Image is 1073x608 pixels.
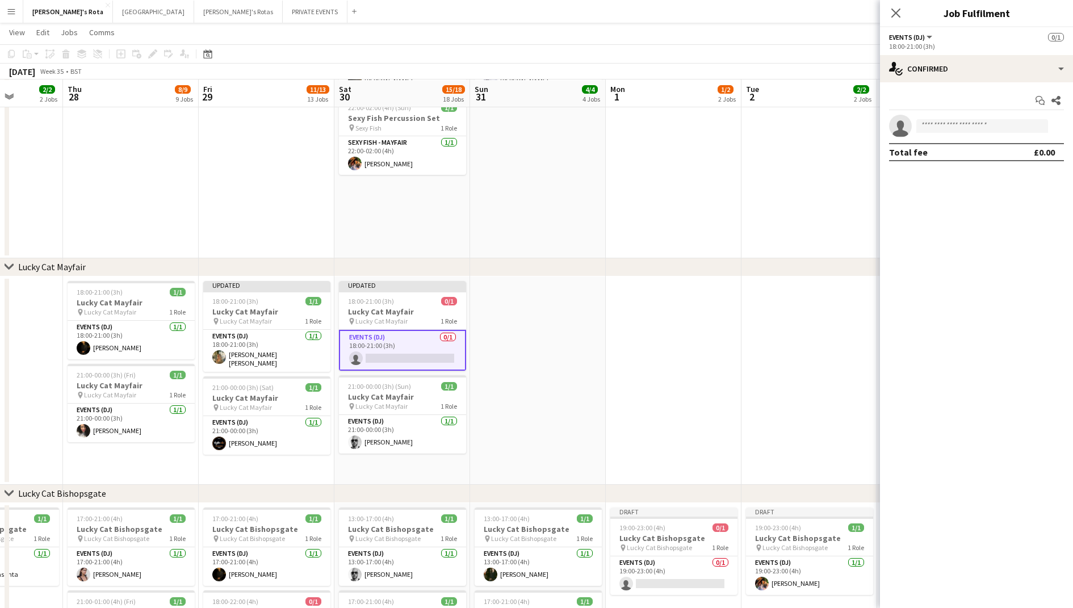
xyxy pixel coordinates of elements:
span: 1 Role [848,543,864,552]
span: 1/1 [34,514,50,523]
span: 1/1 [848,523,864,532]
span: 17:00-21:00 (4h) [484,597,530,606]
div: Lucky Cat Mayfair [18,261,86,272]
span: 31 [473,90,488,103]
div: 4 Jobs [582,95,600,103]
span: 1/1 [577,514,593,523]
div: £0.00 [1034,146,1055,158]
span: 18:00-21:00 (3h) [348,297,394,305]
app-job-card: 17:00-21:00 (4h)1/1Lucky Cat Bishopsgate Lucky Cat Bishopsgate1 RoleEvents (DJ)1/117:00-21:00 (4h... [68,508,195,586]
span: 1 Role [33,534,50,543]
span: Thu [68,84,82,94]
h3: Lucky Cat Mayfair [68,297,195,308]
div: BST [70,67,82,76]
span: 1/1 [170,288,186,296]
span: 2/2 [39,85,55,94]
div: Total fee [889,146,928,158]
div: 21:00-00:00 (3h) (Sat)1/1Lucky Cat Mayfair Lucky Cat Mayfair1 RoleEvents (DJ)1/121:00-00:00 (3h)[... [203,376,330,455]
app-job-card: Draft19:00-23:00 (4h)1/1Lucky Cat Bishopsgate Lucky Cat Bishopsgate1 RoleEvents (DJ)1/119:00-23:0... [746,508,873,595]
div: Lucky Cat Bishopsgate [18,488,106,499]
span: Sat [339,84,351,94]
h3: Lucky Cat Mayfair [339,307,466,317]
span: 1/1 [441,103,457,112]
span: 15/18 [442,85,465,94]
span: 29 [202,90,212,103]
h3: Job Fulfilment [880,6,1073,20]
span: 13:00-17:00 (4h) [484,514,530,523]
span: 0/1 [1048,33,1064,41]
span: 11/13 [307,85,329,94]
app-job-card: Updated18:00-21:00 (3h)1/1Lucky Cat Mayfair Lucky Cat Mayfair1 RoleEvents (DJ)1/118:00-21:00 (3h)... [203,281,330,372]
span: Lucky Cat Mayfair [220,317,272,325]
a: Jobs [56,25,82,40]
span: 1/1 [441,514,457,523]
span: 21:00-01:00 (4h) (Fri) [77,597,136,606]
span: Lucky Cat Bishopsgate [627,543,692,552]
span: 1/1 [305,297,321,305]
h3: Lucky Cat Mayfair [68,380,195,391]
app-job-card: 13:00-17:00 (4h)1/1Lucky Cat Bishopsgate Lucky Cat Bishopsgate1 RoleEvents (DJ)1/113:00-17:00 (4h... [339,508,466,586]
span: 1 Role [712,543,728,552]
span: Lucky Cat Mayfair [84,308,136,316]
span: 1/1 [305,383,321,392]
h3: Lucky Cat Bishopsgate [339,524,466,534]
span: 22:00-02:00 (4h) (Sun) [348,103,411,112]
h3: Lucky Cat Bishopsgate [610,533,737,543]
app-card-role: Events (DJ)1/118:00-21:00 (3h)[PERSON_NAME] [PERSON_NAME] [203,330,330,372]
span: Lucky Cat Mayfair [355,402,408,410]
span: 19:00-23:00 (4h) [619,523,665,532]
div: Draft [610,508,737,517]
span: 17:00-21:00 (4h) [348,597,394,606]
div: 21:00-00:00 (3h) (Fri)1/1Lucky Cat Mayfair Lucky Cat Mayfair1 RoleEvents (DJ)1/121:00-00:00 (3h)[... [68,364,195,442]
span: View [9,27,25,37]
span: 8/9 [175,85,191,94]
span: 17:00-21:00 (4h) [212,514,258,523]
span: 18:00-22:00 (4h) [212,597,258,606]
span: Tue [746,84,759,94]
div: 2 Jobs [718,95,736,103]
app-card-role: Events (DJ)1/121:00-00:00 (3h)[PERSON_NAME] [68,404,195,442]
span: 1 Role [305,534,321,543]
span: 19:00-23:00 (4h) [755,523,801,532]
h3: Sexy Fish Percussion Set [339,113,466,123]
span: 1 [609,90,625,103]
span: 1/1 [170,514,186,523]
span: 21:00-00:00 (3h) (Sat) [212,383,274,392]
h3: Lucky Cat Mayfair [203,307,330,317]
span: 28 [66,90,82,103]
div: Updated [339,281,466,290]
span: Lucky Cat Bishopsgate [220,534,285,543]
span: 1 Role [305,403,321,412]
span: 1/1 [170,371,186,379]
h3: Lucky Cat Bishopsgate [746,533,873,543]
span: 1/2 [718,85,734,94]
span: 0/1 [441,297,457,305]
div: 13 Jobs [307,95,329,103]
div: 18:00-21:00 (3h) [889,42,1064,51]
div: Updated [203,281,330,290]
span: 1/1 [577,597,593,606]
h3: Lucky Cat Mayfair [203,393,330,403]
span: 0/1 [712,523,728,532]
span: Lucky Cat Bishopsgate [491,534,556,543]
span: 0/1 [305,597,321,606]
button: [GEOGRAPHIC_DATA] [113,1,194,23]
span: 4/4 [582,85,598,94]
span: Mon [610,84,625,94]
span: Events (DJ) [889,33,925,41]
div: Draft19:00-23:00 (4h)0/1Lucky Cat Bishopsgate Lucky Cat Bishopsgate1 RoleEvents (DJ)0/119:00-23:0... [610,508,737,595]
h3: Lucky Cat Bishopsgate [475,524,602,534]
app-job-card: 21:00-00:00 (3h) (Sun)1/1Lucky Cat Mayfair Lucky Cat Mayfair1 RoleEvents (DJ)1/121:00-00:00 (3h)[... [339,375,466,454]
span: 30 [337,90,351,103]
app-job-card: 13:00-17:00 (4h)1/1Lucky Cat Bishopsgate Lucky Cat Bishopsgate1 RoleEvents (DJ)1/113:00-17:00 (4h... [475,508,602,586]
span: 1 Role [576,534,593,543]
span: 2 [744,90,759,103]
span: 21:00-00:00 (3h) (Sun) [348,382,411,391]
span: 1 Role [441,124,457,132]
span: Jobs [61,27,78,37]
button: Events (DJ) [889,33,934,41]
